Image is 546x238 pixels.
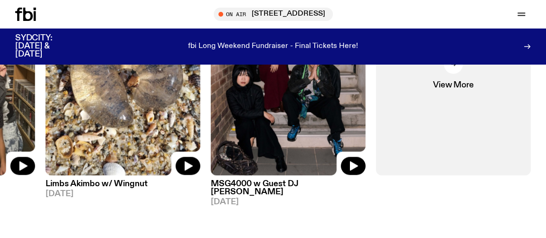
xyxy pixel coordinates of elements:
h3: MSG4000 w Guest DJ [PERSON_NAME] [211,180,366,196]
button: On Air[STREET_ADDRESS] [214,8,333,21]
h3: SYDCITY: [DATE] & [DATE] [15,34,76,58]
a: Limbs Akimbo w/ Wingnut[DATE] [46,175,200,198]
h3: Limbs Akimbo w/ Wingnut [46,180,200,188]
span: [DATE] [46,190,200,198]
a: MSG4000 w Guest DJ [PERSON_NAME][DATE] [211,175,366,206]
span: [DATE] [211,198,366,206]
span: View More [433,81,473,89]
p: fbi Long Weekend Fundraiser - Final Tickets Here! [188,42,358,51]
